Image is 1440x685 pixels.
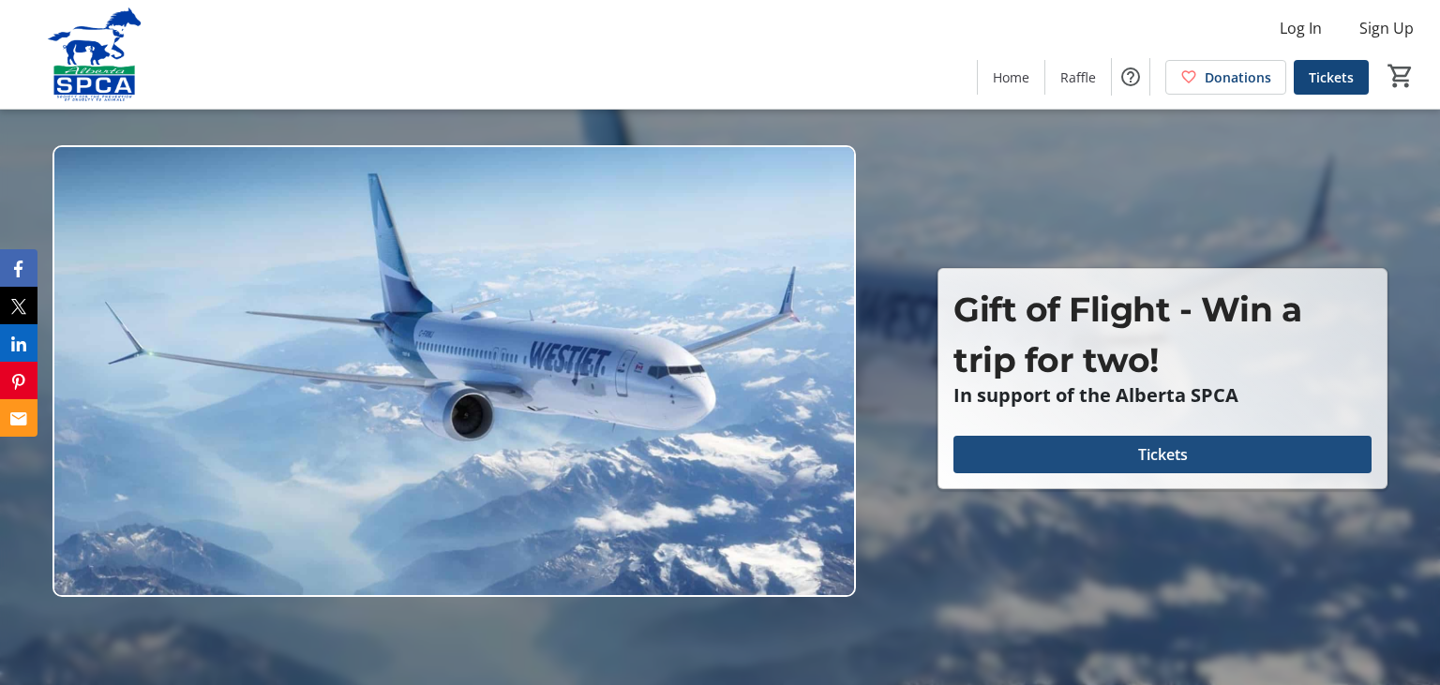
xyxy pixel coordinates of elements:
[978,60,1044,95] a: Home
[1344,13,1429,43] button: Sign Up
[1359,17,1414,39] span: Sign Up
[1280,17,1322,39] span: Log In
[52,145,857,598] img: Campaign CTA Media Photo
[1294,60,1369,95] a: Tickets
[1205,67,1271,87] span: Donations
[1265,13,1337,43] button: Log In
[1165,60,1286,95] a: Donations
[953,436,1372,473] button: Tickets
[953,385,1372,406] p: In support of the Alberta SPCA
[953,289,1301,380] span: Gift of Flight - Win a trip for two!
[1309,67,1354,87] span: Tickets
[993,67,1029,87] span: Home
[1138,443,1188,466] span: Tickets
[11,7,178,101] img: Alberta SPCA's Logo
[1384,59,1417,93] button: Cart
[1045,60,1111,95] a: Raffle
[1112,58,1149,96] button: Help
[1060,67,1096,87] span: Raffle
